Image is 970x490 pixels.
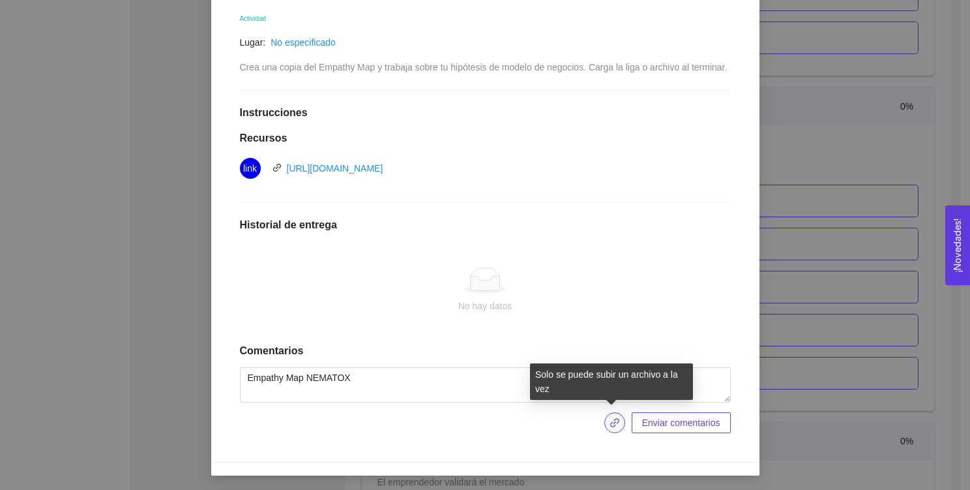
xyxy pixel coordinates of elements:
[240,219,731,232] h1: Historial de entrega
[240,367,731,403] textarea: Empathy Map NEMATOX
[240,132,731,145] h1: Recursos
[605,418,625,428] span: link
[945,206,970,285] button: Open Feedback Widget
[287,163,383,174] a: [URL][DOMAIN_NAME]
[642,416,720,430] span: Enviar comentarios
[271,37,336,48] a: No especificado
[240,62,727,72] span: Crea una copia del Empathy Map y trabaja sobre tu hipótesis de modelo de negocios. Carga la liga ...
[240,106,731,119] h1: Instrucciones
[632,412,731,433] button: Enviar comentarios
[530,363,693,400] div: Solo se puede subir un archivo a la vez
[240,35,266,50] article: Lugar:
[243,158,257,179] span: link
[272,163,282,172] span: link
[250,299,720,313] div: No hay datos
[240,345,731,358] h1: Comentarios
[604,412,625,433] button: link
[240,15,267,22] span: Actividad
